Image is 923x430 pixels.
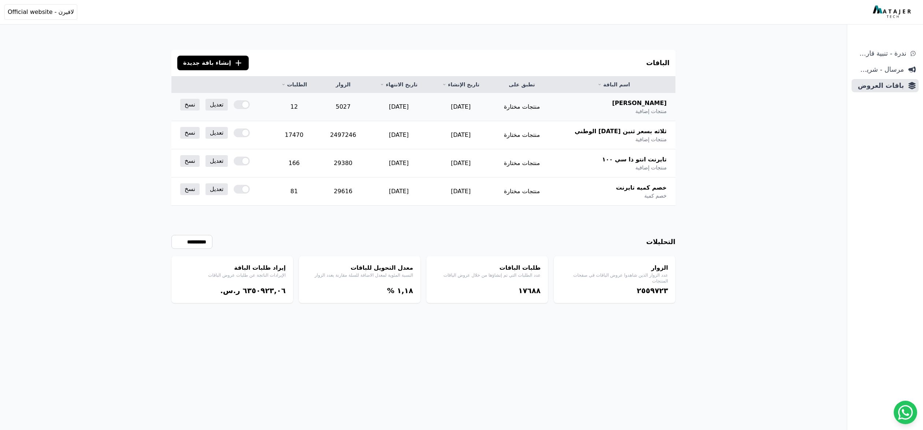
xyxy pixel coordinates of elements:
[368,177,430,206] td: [DATE]
[561,263,668,272] h4: الزوار
[180,99,200,111] a: نسخ
[319,149,368,177] td: 29380
[430,93,492,121] td: [DATE]
[270,93,318,121] td: 12
[319,121,368,149] td: 2497246
[561,285,668,296] div: ٢٥٥٩٧٢۳
[602,155,667,164] span: تايرنت انتو ذا سي ١٠٠
[179,272,286,278] p: الإيرادات الناتجة عن طلبات عروض الباقات
[377,81,421,88] a: تاريخ الانتهاء
[616,183,667,192] span: خصم كميه تايرنت
[646,58,670,68] h3: الباقات
[434,272,541,278] p: عدد الطلبات التي تم إنشاؤها من خلال عروض الباقات
[179,263,286,272] h4: إيراد طلبات الباقة
[434,263,541,272] h4: طلبات الباقات
[644,192,667,199] span: خصم كمية
[183,59,231,67] span: إنشاء باقة جديدة
[319,76,368,93] th: الزوار
[242,286,286,295] bdi: ٦۳٥۰٩٢۳,۰٦
[492,149,552,177] td: منتجات مختارة
[368,121,430,149] td: [DATE]
[492,76,552,93] th: تطبق على
[368,149,430,177] td: [DATE]
[368,93,430,121] td: [DATE]
[430,121,492,149] td: [DATE]
[177,56,249,70] button: إنشاء باقة جديدة
[430,177,492,206] td: [DATE]
[180,183,200,195] a: نسخ
[439,81,483,88] a: تاريخ الإنشاء
[205,183,228,195] a: تعديل
[492,121,552,149] td: منتجات مختارة
[270,177,318,206] td: 81
[306,263,413,272] h4: معدل التحويل للباقات
[561,272,668,284] p: عدد الزوار الذين شاهدوا عروض الباقات في صفحات المنتجات
[635,136,667,143] span: منتجات إضافية
[220,286,240,295] span: ر.س.
[492,93,552,121] td: منتجات مختارة
[4,4,77,20] button: لافيرن - Official website
[635,164,667,171] span: منتجات إضافية
[855,64,904,75] span: مرسال - شريط دعاية
[180,127,200,139] a: نسخ
[397,286,413,295] bdi: ١,١٨
[205,99,228,111] a: تعديل
[8,8,74,16] span: لافيرن - Official website
[205,155,228,167] a: تعديل
[270,121,318,149] td: 17470
[873,5,913,19] img: MatajerTech Logo
[270,149,318,177] td: 166
[492,177,552,206] td: منتجات مختارة
[319,93,368,121] td: 5027
[612,99,667,108] span: [PERSON_NAME]
[855,48,906,59] span: ندرة - تنبية قارب علي النفاذ
[306,272,413,278] p: النسبة المئوية لمعدل الاضافة للسلة مقارنة بعدد الزوار
[855,81,904,91] span: باقات العروض
[278,81,309,88] a: الطلبات
[180,155,200,167] a: نسخ
[635,108,667,115] span: منتجات إضافية
[575,127,667,136] span: ثلاثه بسعر ثنين [DATE] الوطني
[561,81,667,88] a: اسم الباقة
[387,286,394,295] span: %
[646,237,675,247] h3: التحليلات
[430,149,492,177] td: [DATE]
[319,177,368,206] td: 29616
[205,127,228,139] a: تعديل
[434,285,541,296] div: ١٧٦٨٨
